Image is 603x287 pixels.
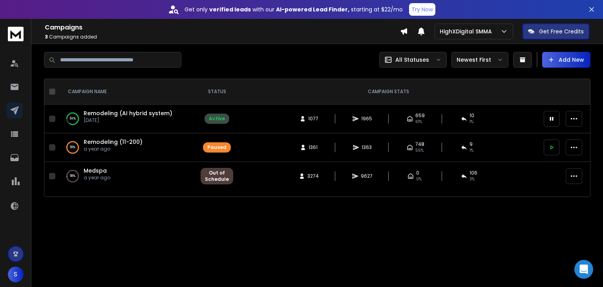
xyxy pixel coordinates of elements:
span: 55 % [415,147,424,154]
p: Get Free Credits [539,28,584,35]
button: Get Free Credits [523,24,589,39]
span: 10 [470,112,474,119]
p: a year ago [84,146,143,152]
div: Paused [207,144,227,151]
p: HighXDigital SMMA [440,28,495,35]
button: Add New [542,52,590,68]
h1: Campaigns [45,23,400,32]
button: S [8,267,24,282]
a: Remodeling (11-200) [84,138,143,146]
strong: AI-powered Lead Finder, [276,6,349,13]
img: logo [8,27,24,41]
span: 61 % [415,119,422,125]
span: 1361 [309,144,318,151]
span: 1363 [362,144,372,151]
div: Out of Schedule [205,170,229,182]
p: 99 % [70,143,75,151]
span: 0% [416,176,422,182]
p: [DATE] [84,117,172,123]
a: Remodeling (AI hybrid system) [84,109,172,117]
div: Open Intercom Messenger [574,260,593,279]
span: 1965 [361,116,372,122]
p: Get only with our starting at $22/mo [185,6,403,13]
span: 1 % [470,119,473,125]
span: 3 [45,33,48,40]
span: 3274 [307,173,319,179]
p: All Statuses [395,56,429,64]
span: 748 [415,141,424,147]
td: 98%Medspaa year ago [58,162,196,191]
strong: verified leads [209,6,251,13]
th: STATUS [196,79,238,105]
th: CAMPAIGN STATS [238,79,539,105]
td: 84%Remodeling (AI hybrid system)[DATE] [58,105,196,133]
span: 9627 [361,173,373,179]
span: 0 [416,170,419,176]
a: Medspa [84,167,107,175]
p: Campaigns added [45,34,400,40]
p: Try Now [411,6,433,13]
span: 659 [415,112,425,119]
p: 98 % [70,172,75,180]
th: CAMPAIGN NAME [58,79,196,105]
span: 9 [470,141,473,147]
p: 84 % [70,115,76,123]
button: Newest First [451,52,508,68]
span: 1 % [470,147,473,154]
span: 106 [470,170,477,176]
button: Try Now [409,3,435,16]
span: 1077 [308,116,318,122]
p: a year ago [84,175,110,181]
div: Active [209,116,225,122]
td: 99%Remodeling (11-200)a year ago [58,133,196,162]
span: 3 % [470,176,475,182]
